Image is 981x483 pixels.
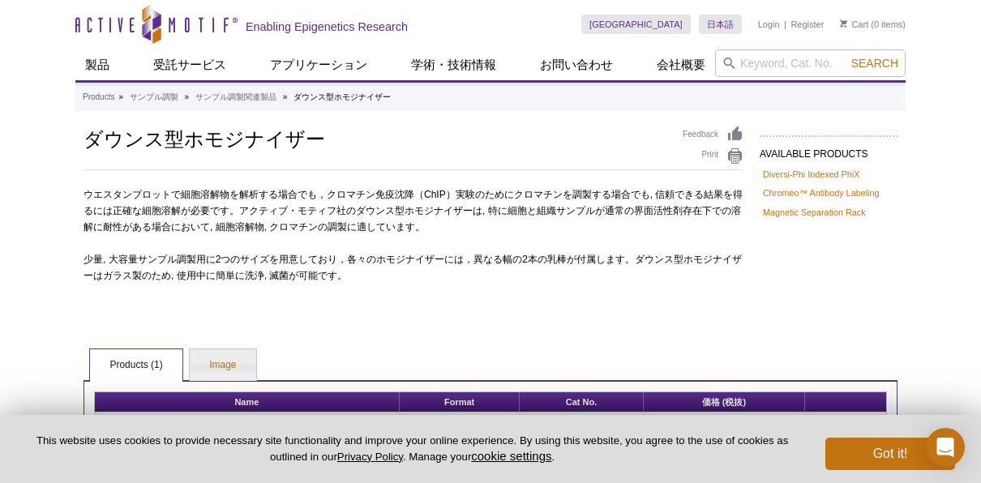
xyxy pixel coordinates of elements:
[185,92,190,101] li: »
[95,392,400,412] th: Name
[400,412,520,446] td: 1 ml
[337,451,403,463] a: Privacy Policy
[683,126,743,143] a: Feedback
[825,438,955,470] button: Got it!
[75,49,119,80] a: 製品
[401,49,506,80] a: 学術・技術情報
[190,349,255,382] a: Image
[715,49,906,77] input: Keyword, Cat. No.
[84,126,666,150] h1: ダウンス型ホモジナイザー
[293,92,391,101] li: ダウンス型ホモジナイザー
[840,15,906,34] li: (0 items)
[846,56,903,71] button: Search
[283,92,288,101] li: »
[840,19,847,28] img: Your Cart
[760,135,897,165] h2: AVAILABLE PRODUCTS
[644,412,805,446] td: ¥49,500
[758,19,780,30] a: Login
[260,49,377,80] a: アプリケーション
[84,189,743,233] span: ウエスタンブロットで細胞溶解物を解析する場合でも，クロマチン免疫沈降（ ）実験のためにクロマチンを調製する場合でも, 信頼できる結果を得るには正確な細胞溶解が必要です。アクティブ・モティフ社のダ...
[851,57,898,70] span: Search
[195,90,276,105] a: サンプル調製関連製品
[647,49,715,80] a: 会社概要
[130,90,178,105] a: サンプル調製
[520,392,643,412] th: Cat No.
[424,189,446,200] span: ChIP
[784,15,786,34] li: |
[118,92,123,101] li: »
[581,15,691,34] a: [GEOGRAPHIC_DATA]
[520,412,643,446] td: 40401
[763,186,879,200] a: Chromeo™ Antibody Labeling
[216,254,221,265] span: 2
[522,254,528,265] span: 2
[84,254,742,281] span: 少量, 大容量サンプル調製用に つのサイズを用意しており，各々のホモジナイザーには，異なる幅の 本の乳棒が付属します。ダウンス型ホモジナイザーはガラス製のため, 使用中に簡単に洗浄, 滅菌が可能です。
[90,349,182,382] a: Products (1)
[83,90,114,105] a: Products
[644,392,805,412] th: 価格 (税抜)
[790,19,824,30] a: Register
[763,205,866,220] a: Magnetic Separation Rack
[26,434,799,464] p: This website uses cookies to provide necessary site functionality and improve your online experie...
[530,49,623,80] a: お問い合わせ
[763,167,859,182] a: Diversi-Phi Indexed PhiX
[840,19,868,30] a: Cart
[400,392,520,412] th: Format
[95,412,400,479] td: Dounce Homogenizer
[926,428,965,467] div: Open Intercom Messenger
[699,15,742,34] a: 日本語
[246,19,408,34] h2: Enabling Epigenetics Research
[683,147,743,165] a: Print
[471,449,551,463] button: cookie settings
[144,49,236,80] a: 受託サービス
